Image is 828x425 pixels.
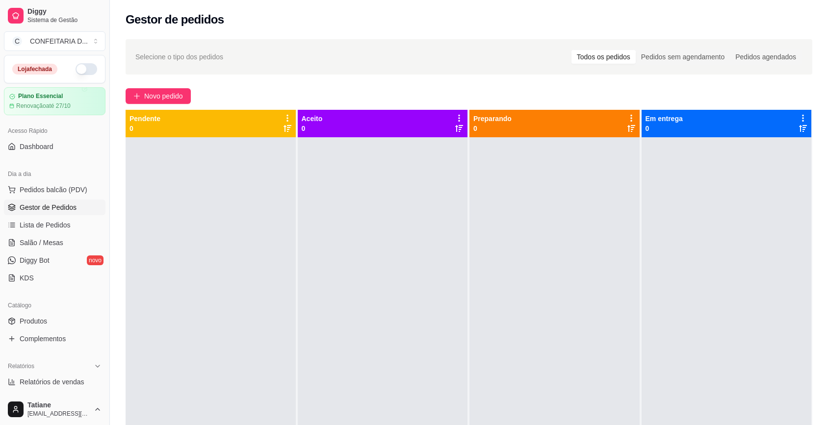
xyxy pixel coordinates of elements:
span: Diggy Bot [20,255,50,265]
article: Renovação até 27/10 [16,102,71,110]
a: DiggySistema de Gestão [4,4,105,27]
div: Todos os pedidos [571,50,636,64]
p: Aceito [302,114,323,124]
a: Salão / Mesas [4,235,105,250]
button: Novo pedido [126,88,191,104]
p: 0 [646,124,683,133]
span: [EMAIL_ADDRESS][DOMAIN_NAME] [27,410,90,418]
a: Plano EssencialRenovaçãoaté 27/10 [4,87,105,115]
span: Produtos [20,316,47,326]
span: plus [133,93,140,100]
div: Dia a dia [4,166,105,182]
div: Loja fechada [12,64,57,75]
span: Relatórios [8,362,34,370]
span: Gestor de Pedidos [20,202,77,212]
a: Diggy Botnovo [4,252,105,268]
a: Complementos [4,331,105,347]
button: Select a team [4,31,105,51]
a: Produtos [4,313,105,329]
p: Pendente [129,114,160,124]
a: Relatório de clientes [4,392,105,407]
div: Pedidos agendados [730,50,802,64]
span: Pedidos balcão (PDV) [20,185,87,195]
div: CONFEITARIA D ... [30,36,88,46]
span: Salão / Mesas [20,238,63,248]
span: Novo pedido [144,91,183,101]
span: Sistema de Gestão [27,16,102,24]
p: Em entrega [646,114,683,124]
div: Pedidos sem agendamento [636,50,730,64]
button: Tatiane[EMAIL_ADDRESS][DOMAIN_NAME] [4,398,105,421]
div: Acesso Rápido [4,123,105,139]
a: Dashboard [4,139,105,154]
div: Catálogo [4,298,105,313]
h2: Gestor de pedidos [126,12,224,27]
span: Selecione o tipo dos pedidos [135,51,223,62]
article: Plano Essencial [18,93,63,100]
p: 0 [302,124,323,133]
span: Relatórios de vendas [20,377,84,387]
a: Lista de Pedidos [4,217,105,233]
button: Pedidos balcão (PDV) [4,182,105,198]
span: C [12,36,22,46]
span: Dashboard [20,142,53,151]
a: Gestor de Pedidos [4,200,105,215]
span: Complementos [20,334,66,344]
span: Lista de Pedidos [20,220,71,230]
a: KDS [4,270,105,286]
a: Relatórios de vendas [4,374,105,390]
span: KDS [20,273,34,283]
button: Alterar Status [76,63,97,75]
p: 0 [129,124,160,133]
p: Preparando [473,114,512,124]
p: 0 [473,124,512,133]
span: Tatiane [27,401,90,410]
span: Diggy [27,7,102,16]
